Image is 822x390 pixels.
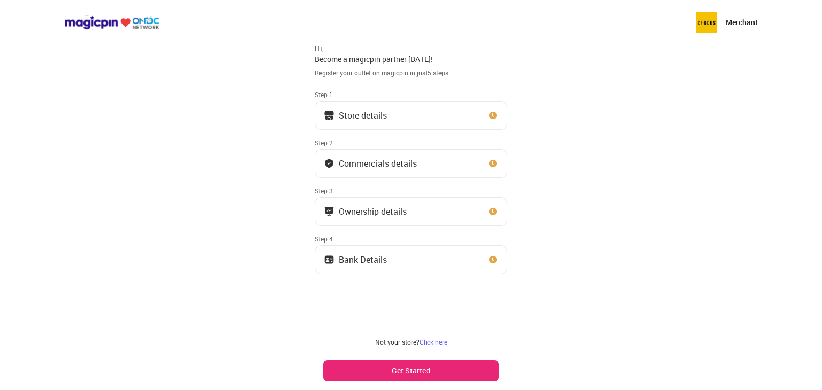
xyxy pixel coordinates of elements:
[324,158,334,169] img: bank_details_tick.fdc3558c.svg
[324,206,334,217] img: commercials_icon.983f7837.svg
[375,338,420,346] span: Not your store?
[324,110,334,121] img: storeIcon.9b1f7264.svg
[488,254,498,265] img: clock_icon_new.67dbf243.svg
[315,68,507,77] div: Register your outlet on magicpin in just 5 steps
[488,206,498,217] img: clock_icon_new.67dbf243.svg
[315,149,507,178] button: Commercials details
[726,17,758,28] p: Merchant
[315,43,507,64] div: Hi, Become a magicpin partner [DATE]!
[323,360,499,381] button: Get Started
[339,209,407,214] div: Ownership details
[420,338,447,346] a: Click here
[339,257,387,262] div: Bank Details
[488,110,498,121] img: clock_icon_new.67dbf243.svg
[339,113,387,118] div: Store details
[315,186,507,195] div: Step 3
[315,197,507,226] button: Ownership details
[315,101,507,130] button: Store details
[696,12,717,33] img: circus.b677b59b.png
[315,245,507,274] button: Bank Details
[315,138,507,147] div: Step 2
[324,254,334,265] img: ownership_icon.37569ceb.svg
[339,161,417,166] div: Commercials details
[488,158,498,169] img: clock_icon_new.67dbf243.svg
[315,90,507,99] div: Step 1
[315,235,507,243] div: Step 4
[64,15,159,30] img: ondc-logo-new-small.8a59708e.svg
